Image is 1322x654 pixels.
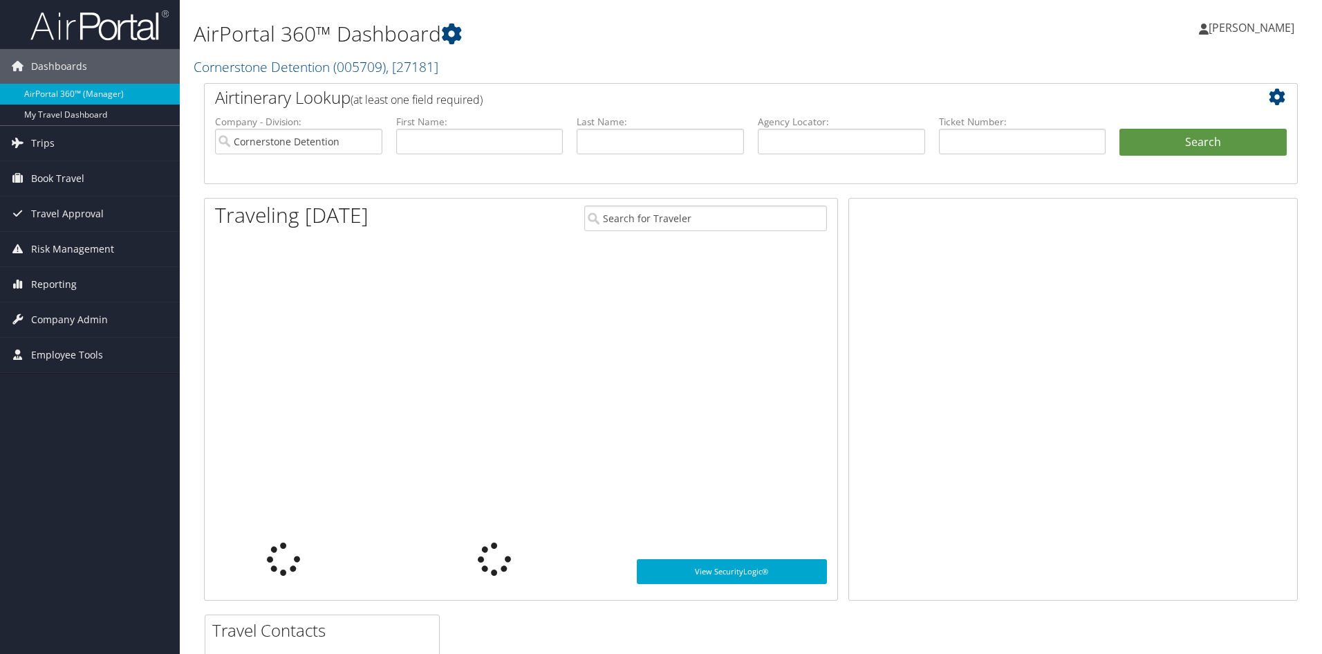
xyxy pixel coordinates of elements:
[31,302,108,337] span: Company Admin
[30,9,169,42] img: airportal-logo.png
[351,92,483,107] span: (at least one field required)
[212,619,439,642] h2: Travel Contacts
[396,115,564,129] label: First Name:
[31,232,114,266] span: Risk Management
[333,57,386,76] span: ( 005709 )
[31,197,104,231] span: Travel Approval
[1209,20,1294,35] span: [PERSON_NAME]
[939,115,1106,129] label: Ticket Number:
[386,57,438,76] span: , [ 27181 ]
[1199,7,1308,48] a: [PERSON_NAME]
[31,49,87,84] span: Dashboards
[215,201,369,230] h1: Traveling [DATE]
[194,19,937,48] h1: AirPortal 360™ Dashboard
[215,86,1195,109] h2: Airtinerary Lookup
[1119,129,1287,156] button: Search
[637,559,827,584] a: View SecurityLogic®
[584,206,827,231] input: Search for Traveler
[31,338,103,372] span: Employee Tools
[31,126,55,161] span: Trips
[577,115,744,129] label: Last Name:
[758,115,925,129] label: Agency Locator:
[215,115,382,129] label: Company - Division:
[31,267,77,302] span: Reporting
[194,57,438,76] a: Cornerstone Detention
[31,161,84,196] span: Book Travel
